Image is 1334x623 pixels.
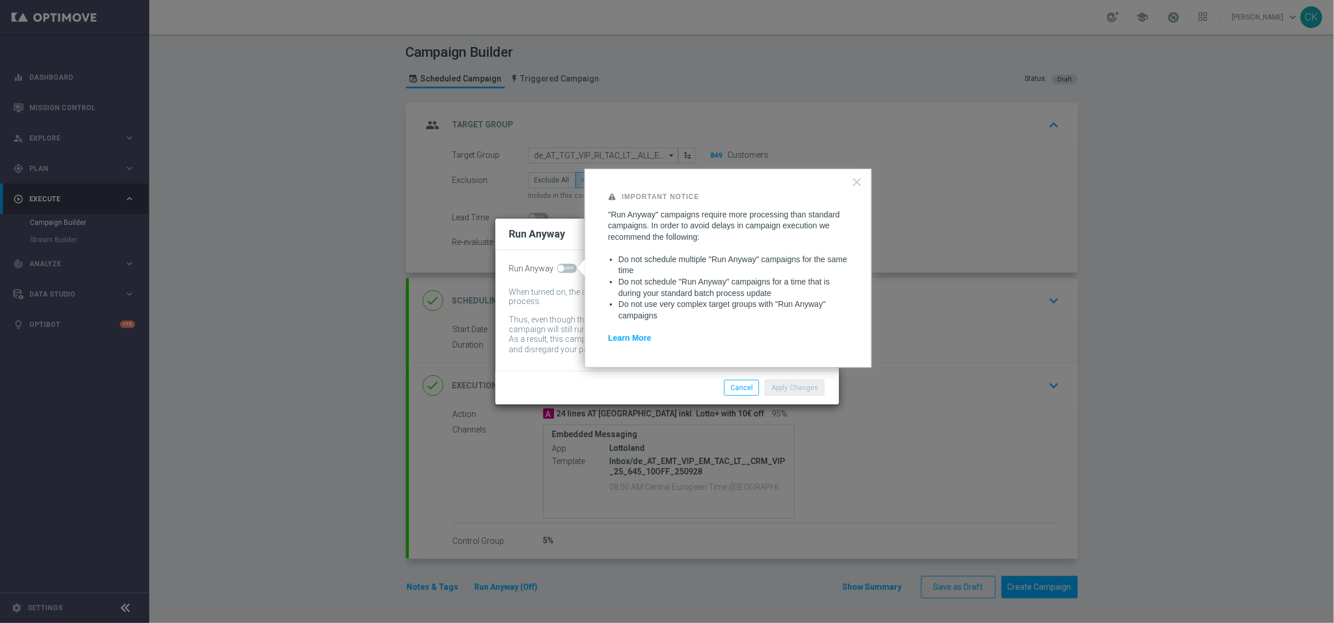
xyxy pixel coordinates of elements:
[618,299,848,321] li: Do not use very complex target groups with "Run Anyway" campaigns
[608,209,848,243] p: "Run Anyway" campaigns require more processing than standard campaigns. In order to avoid delays ...
[724,380,759,396] button: Cancel
[509,227,566,241] h2: Run Anyway
[765,380,825,396] button: Apply Changes
[509,287,808,307] div: When turned on, the campaign will be executed regardless of your site's batch-data process.
[618,277,848,299] li: Do not schedule "Run Anyway" campaigns for a time that is during your standard batch process update
[618,254,848,277] li: Do not schedule multiple "Run Anyway" campaigns for the same time
[608,333,651,342] a: Learn More
[509,334,808,357] div: As a result, this campaign might include customers whose data has been changed and disregard your...
[509,264,554,274] span: Run Anyway
[852,173,863,191] button: Close
[509,315,808,334] div: Thus, even though the batch-data process might not be complete by then, the campaign will still r...
[622,193,699,201] strong: Important Notice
